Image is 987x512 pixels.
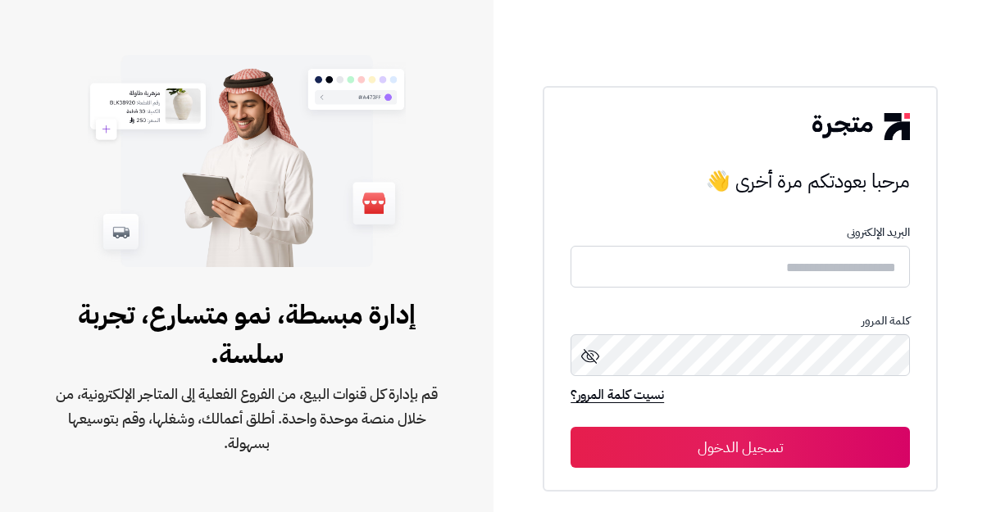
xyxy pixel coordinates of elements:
p: كلمة المرور [571,315,910,328]
a: نسيت كلمة المرور؟ [571,385,664,408]
img: logo-2.png [812,113,909,139]
span: إدارة مبسطة، نمو متسارع، تجربة سلسة. [52,295,441,374]
h3: مرحبا بعودتكم مرة أخرى 👋 [571,165,910,197]
p: البريد الإلكترونى [571,226,910,239]
span: قم بإدارة كل قنوات البيع، من الفروع الفعلية إلى المتاجر الإلكترونية، من خلال منصة موحدة واحدة. أط... [52,382,441,455]
button: تسجيل الدخول [571,427,910,468]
